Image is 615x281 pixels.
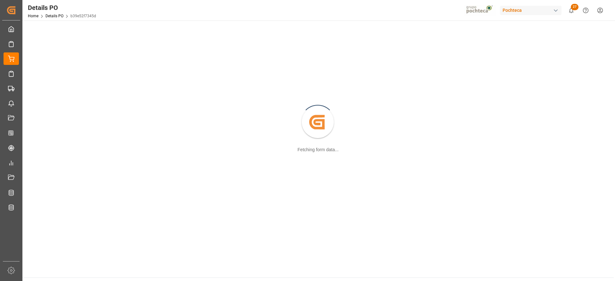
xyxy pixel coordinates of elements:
img: pochtecaImg.jpg_1689854062.jpg [464,5,496,16]
span: 27 [571,4,578,10]
div: Pochteca [500,6,562,15]
a: Home [28,14,38,18]
button: Help Center [578,3,593,18]
div: Details PO [28,3,96,12]
a: Details PO [45,14,63,18]
div: Fetching form data... [298,146,339,153]
button: Pochteca [500,4,564,16]
button: show 27 new notifications [564,3,578,18]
